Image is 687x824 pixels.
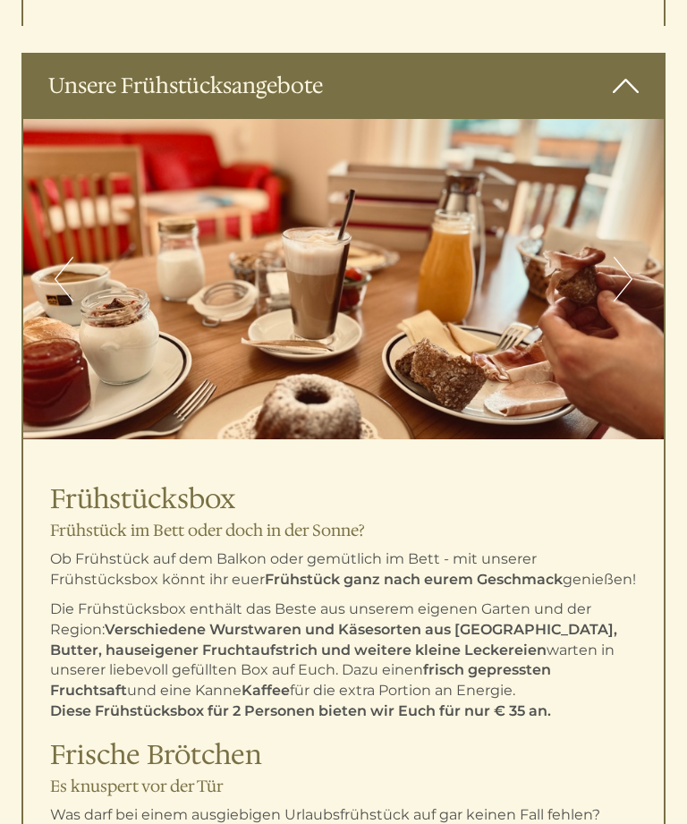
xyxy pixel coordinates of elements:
h2: Frühstücksbox [50,484,637,514]
strong: Frühstück ganz nach eurem Geschmack [265,571,563,588]
div: Unsere Frühstücksangebote [21,53,666,119]
p: Die Frühstücksbox enthält das Beste aus unserem eigenen Garten und der Region: warten in unserer ... [50,599,637,722]
strong: Verschiedene Wurstwaren und Käsesorten aus [GEOGRAPHIC_DATA], Butter, hauseigener Fruchtaufstrich... [50,621,617,658]
button: Previous [55,257,73,302]
strong: Kaffee [242,682,290,699]
strong: Diese Frühstücksbox für 2 Personen bieten wir Euch für nur € 35 an. [50,702,551,719]
button: Next [614,257,632,302]
h2: Frische Brötchen [50,740,637,769]
p: Ob Frühstück auf dem Balkon oder gemütlich im Bett - mit unserer Frühstücksbox könnt ihr euer gen... [50,549,637,590]
h4: Es knuspert vor der Tür [50,778,637,796]
h4: Frühstück im Bett oder doch in der Sonne? [50,522,637,540]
